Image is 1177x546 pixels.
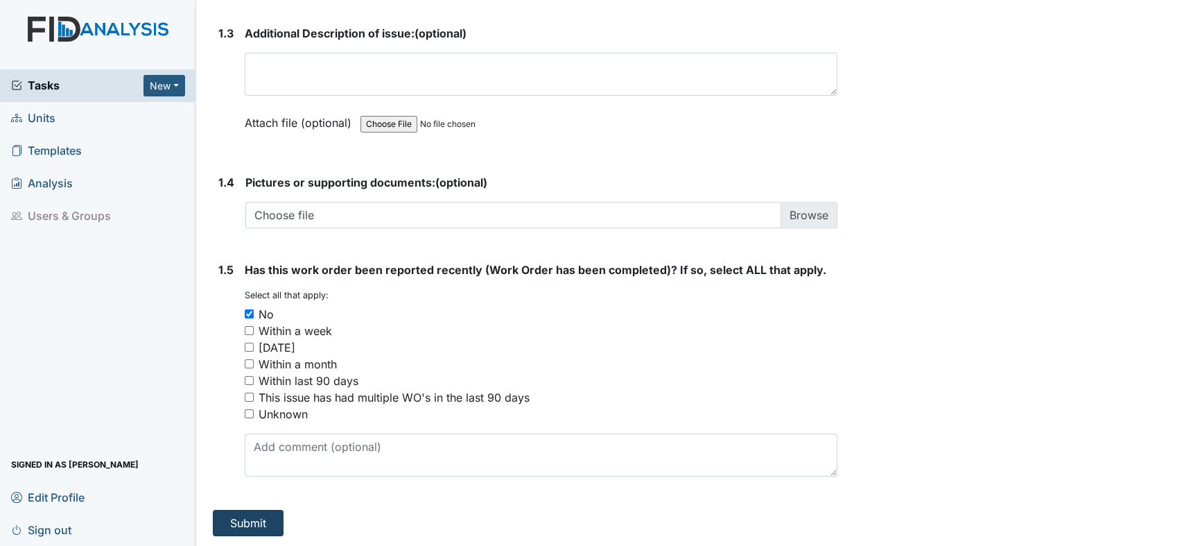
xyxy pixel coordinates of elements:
div: [DATE] [259,339,295,356]
span: Analysis [11,173,73,194]
div: No [259,306,274,323]
label: 1.4 [218,174,234,191]
span: Units [11,108,55,129]
input: [DATE] [245,343,254,352]
strong: (optional) [245,174,837,191]
a: Tasks [11,77,143,94]
input: Unknown [245,409,254,418]
div: This issue has had multiple WO's in the last 90 days [259,389,530,406]
span: Pictures or supporting documents: [245,176,435,189]
div: Within a week [259,323,332,339]
label: Attach file (optional) [245,107,357,131]
label: 1.5 [218,262,234,278]
label: 1.3 [218,25,234,42]
input: No [245,309,254,318]
input: Within last 90 days [245,376,254,385]
div: Unknown [259,406,308,423]
button: New [143,75,185,96]
input: Within a week [245,326,254,335]
small: Select all that apply: [245,290,329,300]
span: Has this work order been reported recently (Work Order has been completed)? If so, select ALL tha... [245,263,826,277]
input: This issue has had multiple WO's in the last 90 days [245,393,254,402]
div: Within last 90 days [259,373,358,389]
input: Within a month [245,359,254,368]
strong: (optional) [245,25,837,42]
span: Sign out [11,519,71,540]
span: Signed in as [PERSON_NAME] [11,454,139,475]
span: Additional Description of issue: [245,26,415,40]
div: Within a month [259,356,337,373]
button: Submit [213,510,284,536]
span: Edit Profile [11,486,85,508]
span: Templates [11,140,82,162]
